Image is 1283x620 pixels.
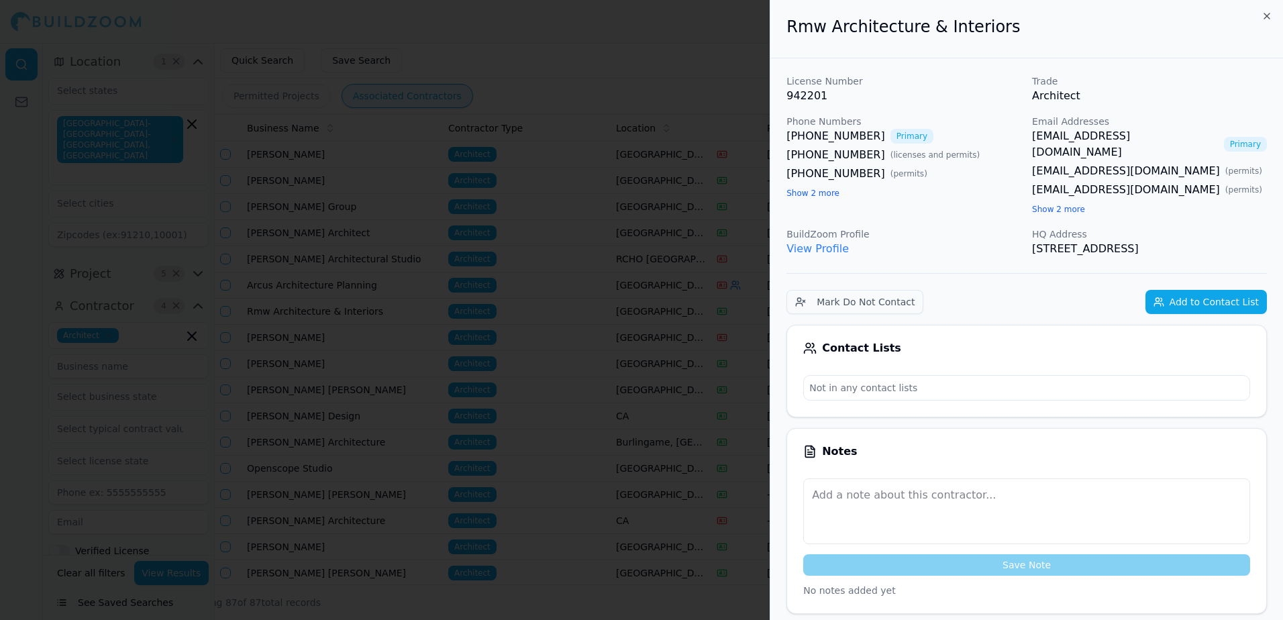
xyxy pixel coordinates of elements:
span: ( permits ) [1225,185,1262,195]
span: ( licenses and permits ) [890,150,980,160]
p: Email Addresses [1032,115,1267,128]
button: Show 2 more [786,188,839,199]
div: Notes [803,445,1250,458]
a: [EMAIL_ADDRESS][DOMAIN_NAME] [1032,182,1220,198]
p: Not in any contact lists [804,376,1249,400]
a: [EMAIL_ADDRESS][DOMAIN_NAME] [1032,128,1219,160]
a: [PHONE_NUMBER] [786,147,885,163]
a: View Profile [786,242,849,255]
button: Add to Contact List [1145,290,1267,314]
h2: Rmw Architecture & Interiors [786,16,1267,38]
p: License Number [786,74,1021,88]
p: HQ Address [1032,227,1267,241]
button: Show 2 more [1032,204,1085,215]
p: Phone Numbers [786,115,1021,128]
span: Primary [890,129,933,144]
p: Trade [1032,74,1267,88]
p: 942201 [786,88,1021,104]
p: Architect [1032,88,1267,104]
button: Mark Do Not Contact [786,290,923,314]
a: [PHONE_NUMBER] [786,128,885,144]
a: [PHONE_NUMBER] [786,166,885,182]
span: Primary [1224,137,1267,152]
span: ( permits ) [890,168,927,179]
p: [STREET_ADDRESS] [1032,241,1267,257]
span: ( permits ) [1225,166,1262,176]
p: BuildZoom Profile [786,227,1021,241]
p: No notes added yet [803,584,1250,597]
div: Contact Lists [803,342,1250,355]
a: [EMAIL_ADDRESS][DOMAIN_NAME] [1032,163,1220,179]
